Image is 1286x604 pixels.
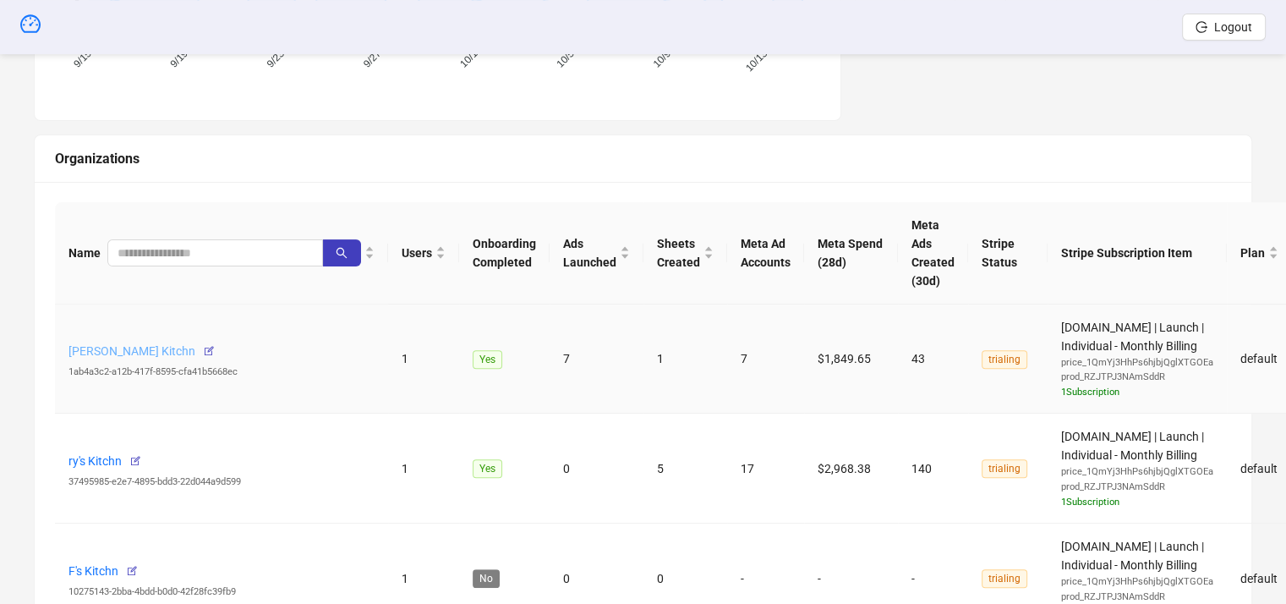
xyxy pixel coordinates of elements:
[68,365,375,380] div: 1ab4a3c2-a12b-417f-8595-cfa41b5668ec
[68,344,195,358] a: [PERSON_NAME] Kitchn
[550,305,643,415] td: 7
[168,47,191,70] tspan: 9/19
[1061,495,1213,510] div: 1 Subscription
[388,202,459,305] th: Users
[727,202,804,305] th: Meta Ad Accounts
[741,349,791,368] div: 7
[361,47,384,70] tspan: 9/27
[388,414,459,524] td: 1
[1061,480,1213,495] div: prod_RZJTPJ3NAmSddR
[473,569,500,588] span: No
[968,202,1048,305] th: Stripe Status
[1061,355,1213,371] div: price_1QmYj3HhPs6hjbjQglXTGOEa
[68,564,118,578] a: F's Kitchn
[898,202,968,305] th: Meta Ads Created (30d)
[657,234,700,272] span: Sheets Created
[459,202,550,305] th: Onboarding Completed
[457,47,480,70] tspan: 10/1
[982,350,1027,369] span: trialing
[1061,385,1213,400] div: 1 Subscription
[68,454,122,468] a: ry's Kitchn
[554,47,577,70] tspan: 10/5
[743,47,769,74] tspan: 10/13
[982,569,1027,588] span: trialing
[643,305,727,415] td: 1
[643,202,727,305] th: Sheets Created
[1061,574,1213,590] div: price_1QmYj3HhPs6hjbjQglXTGOEa
[1196,21,1207,33] span: logout
[982,459,1027,478] span: trialing
[1061,430,1213,509] span: [DOMAIN_NAME] | Launch | Individual - Monthly Billing
[911,349,955,368] div: 43
[550,202,643,305] th: Ads Launched
[473,350,502,369] span: Yes
[1214,20,1252,34] span: Logout
[651,47,674,70] tspan: 10/9
[1182,14,1266,41] button: Logout
[911,459,955,478] div: 140
[336,247,347,259] span: search
[322,239,361,266] button: search
[804,305,898,415] td: $1,849.65
[563,234,616,272] span: Ads Launched
[20,14,41,34] span: dashboard
[71,47,94,70] tspan: 9/15
[1061,464,1213,480] div: price_1QmYj3HhPs6hjbjQglXTGOEa
[265,47,287,70] tspan: 9/23
[402,244,432,262] span: Users
[1061,321,1213,400] span: [DOMAIN_NAME] | Launch | Individual - Monthly Billing
[473,459,502,478] span: Yes
[68,585,375,600] div: 10275143-2bba-4bdd-b0d0-42f28fc39fb9
[550,414,643,524] td: 0
[1240,244,1265,262] span: Plan
[388,305,459,415] td: 1
[911,569,955,588] div: -
[1048,202,1227,305] th: Stripe Subscription Item
[741,459,791,478] div: 17
[1061,370,1213,385] div: prod_RZJTPJ3NAmSddR
[741,569,791,588] div: -
[804,202,898,305] th: Meta Spend (28d)
[804,414,898,524] td: $2,968.38
[68,475,375,490] div: 37495985-e2e7-4895-bdd3-22d044a9d599
[643,414,727,524] td: 5
[55,148,1231,169] div: Organizations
